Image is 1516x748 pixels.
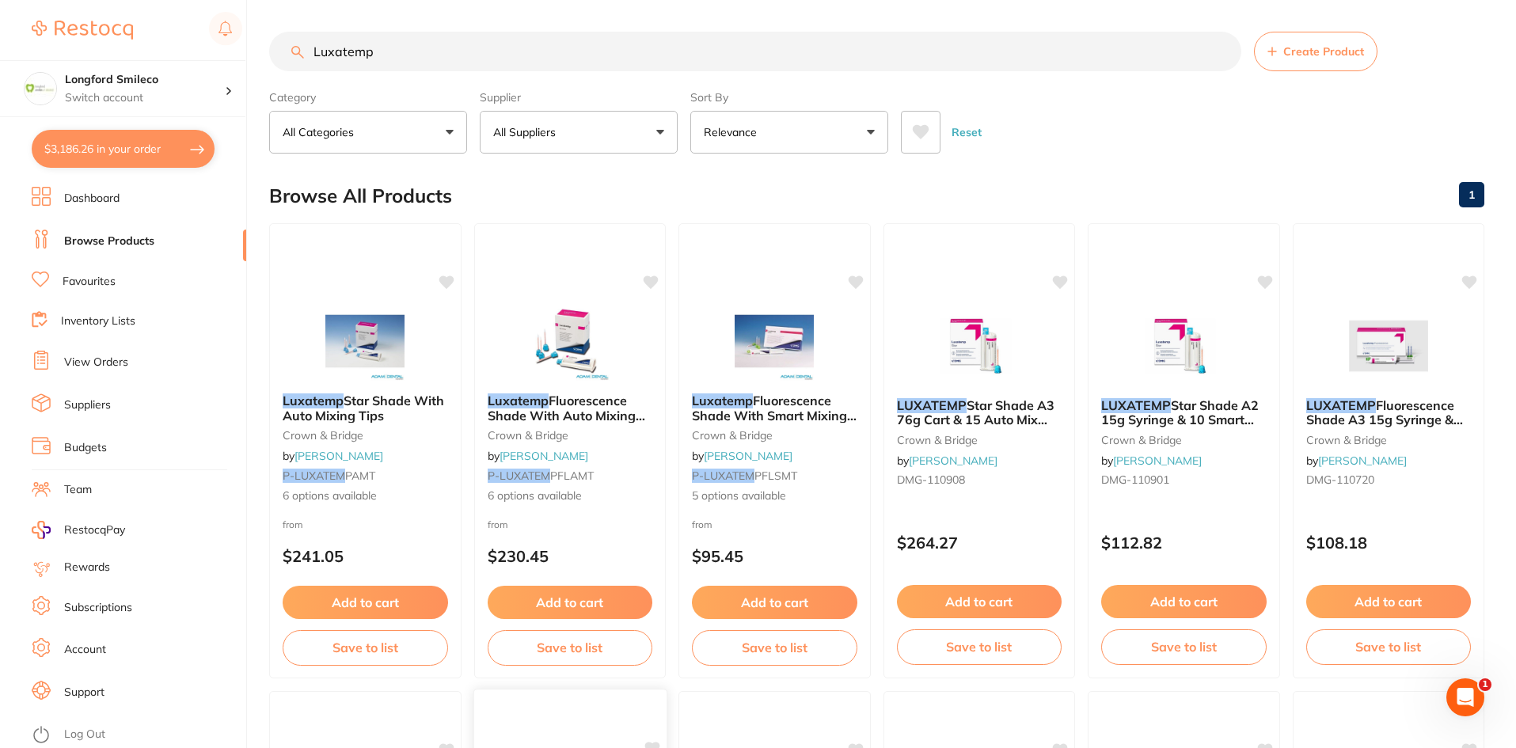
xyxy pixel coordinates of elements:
p: $230.45 [488,547,653,565]
b: Luxatemp Fluorescence Shade With Auto Mixing Tips [488,393,653,423]
button: Create Product [1254,32,1377,71]
button: All Categories [269,111,467,154]
a: RestocqPay [32,521,125,539]
span: PFLAMT [550,469,594,483]
a: [PERSON_NAME] [500,449,588,463]
span: 6 options available [488,488,653,504]
img: Luxatemp Fluorescence Shade With Auto Mixing Tips [519,302,621,381]
a: [PERSON_NAME] [1113,454,1202,468]
h2: Browse All Products [269,185,452,207]
button: Add to cart [488,586,653,619]
button: Add to cart [1306,585,1472,618]
em: LUXATEMP [1306,397,1376,413]
em: Luxatemp [488,393,549,408]
span: RestocqPay [64,522,125,538]
a: Rewards [64,560,110,575]
small: crown & bridge [283,429,448,442]
b: Luxatemp Fluorescence Shade With Smart Mixing Tips [692,393,857,423]
p: Relevance [704,124,763,140]
b: LUXATEMP Star Shade A3 76g Cart & 15 Auto Mix Tips [897,398,1062,427]
p: All Suppliers [493,124,562,140]
small: crown & bridge [1101,434,1267,446]
span: by [897,454,997,468]
p: $264.27 [897,533,1062,552]
button: Add to cart [283,586,448,619]
span: 1 [1479,678,1491,691]
img: LUXATEMP Fluorescence Shade A3 15g Syringe & 10 Smart Mix tip [1337,306,1440,385]
label: Sort By [690,90,888,104]
span: from [488,518,508,530]
span: PAMT [345,469,375,483]
label: Category [269,90,467,104]
button: Save to list [897,629,1062,664]
span: by [283,449,383,463]
button: Save to list [692,630,857,665]
iframe: Intercom live chat [1446,678,1484,716]
a: Account [64,642,106,658]
button: $3,186.26 in your order [32,130,215,168]
span: by [1101,454,1202,468]
button: Save to list [1306,629,1472,664]
span: by [692,449,792,463]
img: Luxatemp Fluorescence Shade With Smart Mixing Tips [723,302,826,381]
a: Budgets [64,440,107,456]
a: Support [64,685,104,701]
a: Suppliers [64,397,111,413]
span: DMG-110908 [897,473,965,487]
b: Luxatemp Star Shade With Auto Mixing Tips [283,393,448,423]
h4: Longford Smileco [65,72,225,88]
span: Fluorescence Shade With Smart Mixing Tips [692,393,857,438]
p: Switch account [65,90,225,106]
span: from [692,518,712,530]
b: LUXATEMP Fluorescence Shade A3 15g Syringe & 10 Smart Mix tip [1306,398,1472,427]
button: Log Out [32,723,241,748]
a: Dashboard [64,191,120,207]
button: Relevance [690,111,888,154]
span: DMG-110720 [1306,473,1374,487]
a: Log Out [64,727,105,742]
a: Restocq Logo [32,12,133,48]
span: Fluorescence Shade With Auto Mixing Tips [488,393,645,438]
img: RestocqPay [32,521,51,539]
small: crown & bridge [897,434,1062,446]
span: PFLSMT [754,469,797,483]
button: Reset [947,111,986,154]
a: Team [64,482,92,498]
small: crown & bridge [488,429,653,442]
button: Add to cart [897,585,1062,618]
small: crown & bridge [692,429,857,442]
em: P-LUXATEM [283,469,345,483]
em: Luxatemp [692,393,753,408]
span: Star Shade A2 15g Syringe & 10 Smart Mix Tips [1101,397,1259,442]
span: Create Product [1283,45,1364,58]
p: All Categories [283,124,360,140]
a: 1 [1459,179,1484,211]
button: Save to list [283,630,448,665]
em: P-LUXATEM [488,469,550,483]
button: Add to cart [1101,585,1267,618]
span: Star Shade With Auto Mixing Tips [283,393,444,423]
button: All Suppliers [480,111,678,154]
p: $241.05 [283,547,448,565]
em: LUXATEMP [1101,397,1171,413]
em: Luxatemp [283,393,344,408]
p: $112.82 [1101,533,1267,552]
a: [PERSON_NAME] [294,449,383,463]
span: 6 options available [283,488,448,504]
a: View Orders [64,355,128,370]
input: Search Products [269,32,1241,71]
a: Subscriptions [64,600,132,616]
img: Longford Smileco [25,73,56,104]
span: by [488,449,588,463]
span: by [1306,454,1407,468]
button: Save to list [1101,629,1267,664]
b: LUXATEMP Star Shade A2 15g Syringe & 10 Smart Mix Tips [1101,398,1267,427]
p: $95.45 [692,547,857,565]
a: Inventory Lists [61,313,135,329]
span: Star Shade A3 76g Cart & 15 Auto Mix Tips [897,397,1054,442]
a: Favourites [63,274,116,290]
img: Luxatemp Star Shade With Auto Mixing Tips [313,302,416,381]
em: P-LUXATEM [692,469,754,483]
span: from [283,518,303,530]
button: Save to list [488,630,653,665]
